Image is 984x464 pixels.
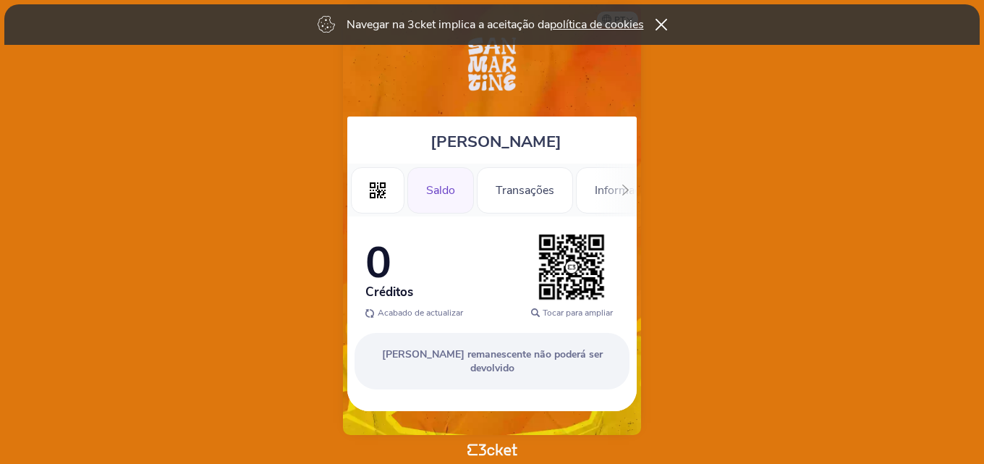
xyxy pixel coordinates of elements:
a: política de cookies [550,17,644,33]
div: Transações [477,167,573,214]
span: [PERSON_NAME] [430,131,561,153]
a: Saldo [407,181,474,197]
p: [PERSON_NAME] remanescente não poderá ser devolvido [365,347,619,375]
span: Tocar para ampliar [543,307,613,319]
a: Informações [576,181,677,197]
div: Informações [576,167,677,214]
span: 0 [365,233,391,292]
a: Transações [477,181,573,197]
img: transparent_placeholder.3f4e7402.png [535,231,608,303]
div: Saldo [407,167,474,214]
img: SanMartiné '25 [446,19,538,109]
span: Acabado de actualizar [378,307,463,319]
p: Navegar na 3cket implica a aceitação da [347,17,644,33]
